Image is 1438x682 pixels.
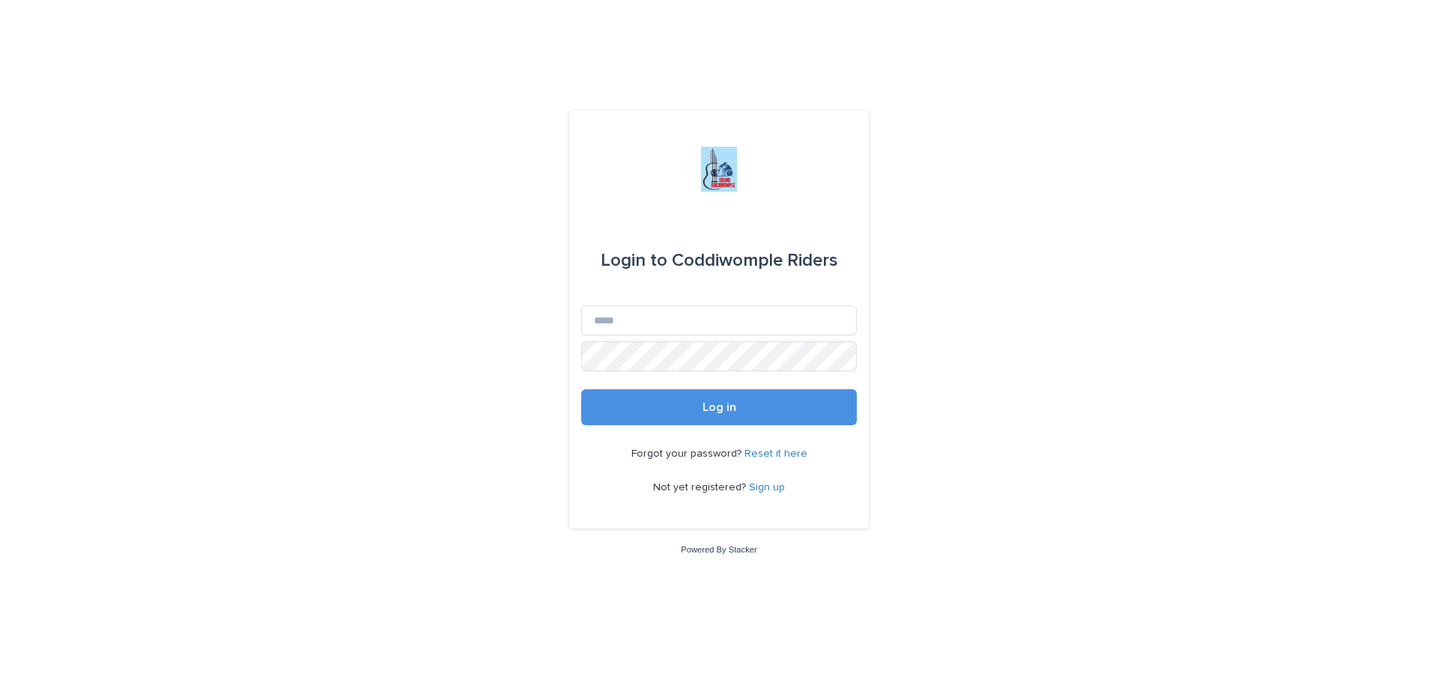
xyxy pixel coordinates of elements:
a: Powered By Stacker [681,545,756,554]
a: Reset it here [744,448,807,459]
span: Log in [703,401,736,413]
a: Sign up [749,482,785,493]
div: Coddiwomple Riders [601,240,838,281]
span: Forgot your password? [631,448,744,459]
span: Login to [601,252,667,270]
span: Not yet registered? [653,482,749,493]
img: jxsLJbdS1eYBI7rVAS4p [701,147,737,192]
button: Log in [581,389,857,425]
